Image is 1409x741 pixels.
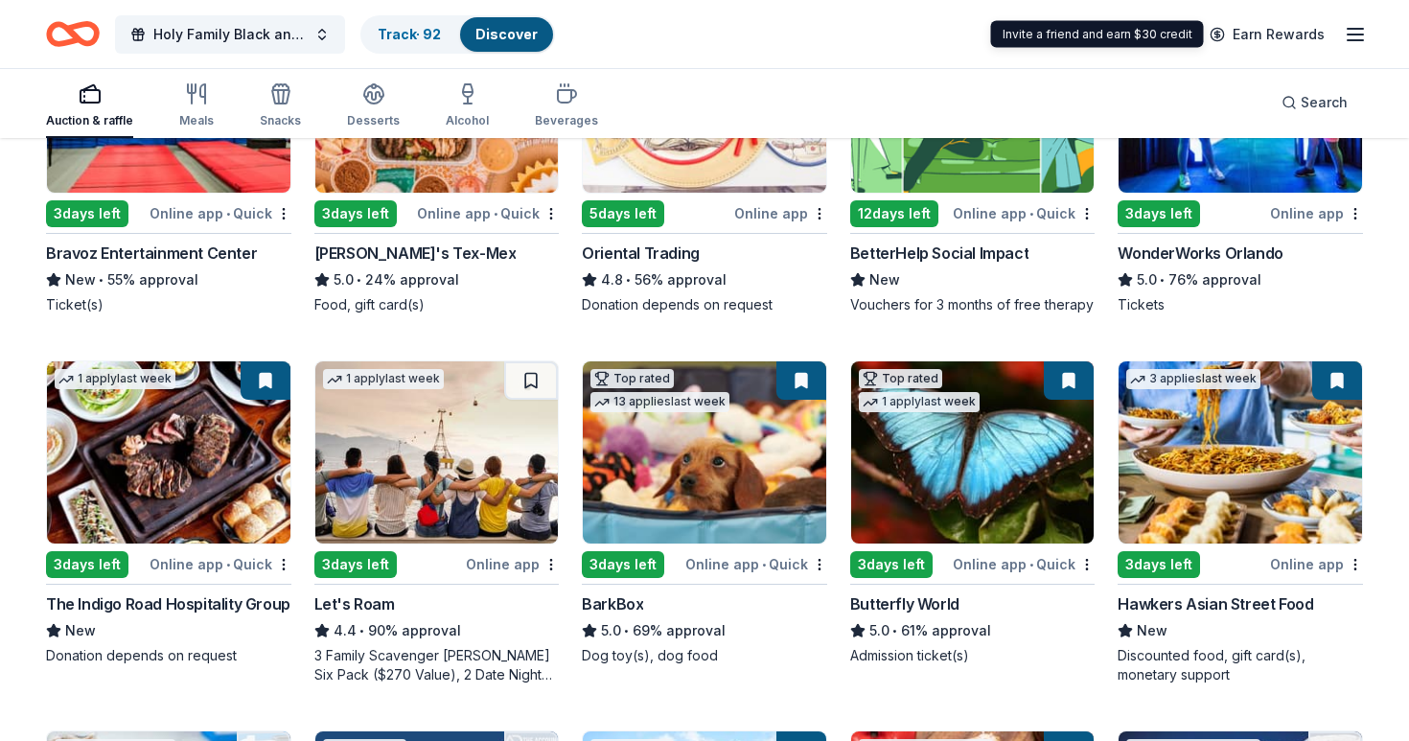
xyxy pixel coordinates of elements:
[762,557,766,572] span: •
[150,201,291,225] div: Online app Quick
[1029,557,1033,572] span: •
[357,272,361,288] span: •
[314,242,517,265] div: [PERSON_NAME]'s Tex-Mex
[1137,619,1167,642] span: New
[314,592,395,615] div: Let's Roam
[46,113,133,128] div: Auction & raffle
[314,295,560,314] div: Food, gift card(s)
[850,200,938,227] div: 12 days left
[334,268,354,291] span: 5.0
[582,646,827,665] div: Dog toy(s), dog food
[850,592,959,615] div: Butterfly World
[226,557,230,572] span: •
[314,360,560,684] a: Image for Let's Roam1 applylast week3days leftOnline appLet's Roam4.4•90% approval3 Family Scaven...
[446,113,489,128] div: Alcohol
[347,75,400,138] button: Desserts
[55,369,175,389] div: 1 apply last week
[625,623,630,638] span: •
[850,551,933,578] div: 3 days left
[99,272,104,288] span: •
[314,619,560,642] div: 90% approval
[46,242,257,265] div: Bravoz Entertainment Center
[953,552,1095,576] div: Online app Quick
[850,242,1028,265] div: BetterHelp Social Impact
[1118,200,1200,227] div: 3 days left
[46,10,291,314] a: Image for Bravoz Entertainment Center1 applylast weekLocal3days leftOnline app•QuickBravoz Entert...
[582,268,827,291] div: 56% approval
[260,75,301,138] button: Snacks
[1118,242,1282,265] div: WonderWorks Orlando
[417,201,559,225] div: Online app Quick
[582,10,827,314] a: Image for Oriental TradingTop rated12 applieslast week5days leftOnline appOriental Trading4.8•56%...
[1198,17,1336,52] a: Earn Rewards
[850,619,1096,642] div: 61% approval
[1301,91,1348,114] span: Search
[226,206,230,221] span: •
[46,360,291,665] a: Image for The Indigo Road Hospitality Group1 applylast week3days leftOnline app•QuickThe Indigo R...
[582,619,827,642] div: 69% approval
[1118,592,1313,615] div: Hawkers Asian Street Food
[892,623,897,638] span: •
[582,200,664,227] div: 5 days left
[685,552,827,576] div: Online app Quick
[314,646,560,684] div: 3 Family Scavenger [PERSON_NAME] Six Pack ($270 Value), 2 Date Night Scavenger [PERSON_NAME] Two ...
[1118,10,1363,314] a: Image for WonderWorks OrlandoTop rated2 applieslast week3days leftOnline appWonderWorks Orlando5....
[1118,360,1363,684] a: Image for Hawkers Asian Street Food3 applieslast week3days leftOnline appHawkers Asian Street Foo...
[582,551,664,578] div: 3 days left
[851,361,1095,544] img: Image for Butterfly World
[953,201,1095,225] div: Online app Quick
[359,623,364,638] span: •
[314,268,560,291] div: 24% approval
[1137,268,1157,291] span: 5.0
[583,361,826,544] img: Image for BarkBox
[179,75,214,138] button: Meals
[46,268,291,291] div: 55% approval
[150,552,291,576] div: Online app Quick
[179,113,214,128] div: Meals
[46,75,133,138] button: Auction & raffle
[323,369,444,389] div: 1 apply last week
[601,619,621,642] span: 5.0
[1270,201,1363,225] div: Online app
[46,592,290,615] div: The Indigo Road Hospitality Group
[582,592,643,615] div: BarkBox
[1029,206,1033,221] span: •
[47,361,290,544] img: Image for The Indigo Road Hospitality Group
[850,10,1096,314] a: Image for BetterHelp Social Impact36 applieslast week12days leftOnline app•QuickBetterHelp Social...
[582,295,827,314] div: Donation depends on request
[582,242,700,265] div: Oriental Trading
[1270,552,1363,576] div: Online app
[869,268,900,291] span: New
[46,12,100,57] a: Home
[46,295,291,314] div: Ticket(s)
[627,272,632,288] span: •
[1126,369,1260,389] div: 3 applies last week
[1118,268,1363,291] div: 76% approval
[535,113,598,128] div: Beverages
[850,295,1096,314] div: Vouchers for 3 months of free therapy
[378,26,441,42] a: Track· 92
[1118,646,1363,684] div: Discounted food, gift card(s), monetary support
[65,619,96,642] span: New
[46,646,291,665] div: Donation depends on request
[260,113,301,128] div: Snacks
[601,268,623,291] span: 4.8
[1118,295,1363,314] div: Tickets
[153,23,307,46] span: Holy Family Black and Gold Gala and Auction
[314,551,397,578] div: 3 days left
[46,551,128,578] div: 3 days left
[859,392,980,412] div: 1 apply last week
[535,75,598,138] button: Beverages
[334,619,357,642] span: 4.4
[582,360,827,665] a: Image for BarkBoxTop rated13 applieslast week3days leftOnline app•QuickBarkBox5.0•69% approvalDog...
[1119,361,1362,544] img: Image for Hawkers Asian Street Food
[314,200,397,227] div: 3 days left
[446,75,489,138] button: Alcohol
[347,113,400,128] div: Desserts
[991,21,1204,48] div: Invite a friend and earn $30 credit
[734,201,827,225] div: Online app
[65,268,96,291] span: New
[1118,551,1200,578] div: 3 days left
[466,552,559,576] div: Online app
[314,10,560,314] a: Image for Chuy's Tex-Mex3days leftOnline app•Quick[PERSON_NAME]'s Tex-Mex5.0•24% approvalFood, gi...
